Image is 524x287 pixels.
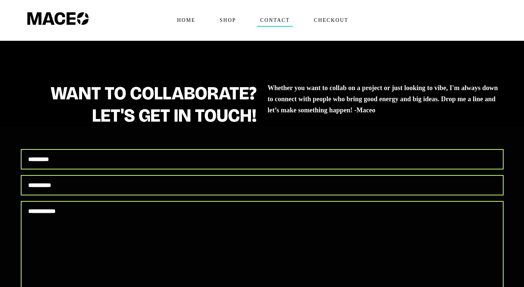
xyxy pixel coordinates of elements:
[216,14,239,26] span: Shop
[174,14,199,26] span: Home
[257,14,293,26] span: Contact
[310,14,351,26] span: Checkout
[262,82,509,116] h5: Whether you want to collab on a project or just looking to vibe, I'm always down to connect with ...
[15,82,262,127] h1: WANT TO COLLABORATE? LET'S GET IN TOUCH!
